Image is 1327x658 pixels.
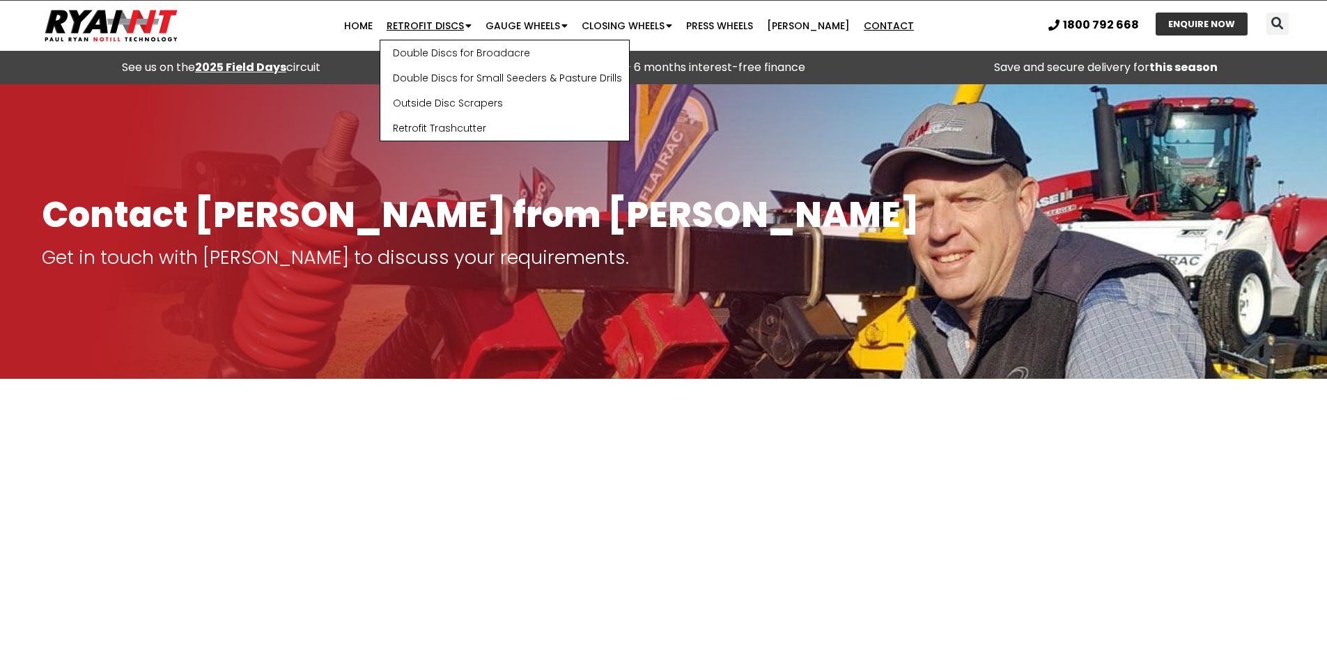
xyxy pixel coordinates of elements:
p: Buy Now Pay Later – 6 months interest-free finance [449,58,878,77]
h1: Contact [PERSON_NAME] from [PERSON_NAME] [42,196,1285,234]
a: Outside Disc Scrapers [380,91,629,116]
a: Contact [857,12,921,40]
a: Gauge Wheels [479,12,575,40]
div: See us on the circuit [7,58,435,77]
a: 2025 Field Days [195,59,286,75]
a: Retrofit Trashcutter [380,116,629,141]
span: 1800 792 668 [1063,19,1139,31]
iframe: 134 Golf Course Road, Horsham [274,423,1054,632]
a: Retrofit Discs [380,12,479,40]
img: Ryan NT logo [42,4,181,47]
a: 1800 792 668 [1048,19,1139,31]
ul: Retrofit Discs [380,40,630,141]
a: [PERSON_NAME] [760,12,857,40]
a: Home [337,12,380,40]
a: Double Discs for Small Seeders & Pasture Drills [380,65,629,91]
nav: Menu [257,12,1000,40]
a: Double Discs for Broadacre [380,40,629,65]
p: Save and secure delivery for [892,58,1320,77]
div: Search [1266,13,1289,35]
a: Closing Wheels [575,12,679,40]
a: ENQUIRE NOW [1156,13,1248,36]
a: Press Wheels [679,12,760,40]
span: ENQUIRE NOW [1168,19,1235,29]
strong: this season [1149,59,1218,75]
p: Get in touch with [PERSON_NAME] to discuss your requirements. [42,248,1285,267]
